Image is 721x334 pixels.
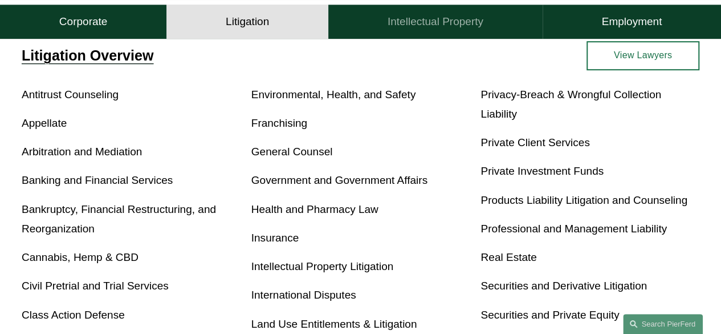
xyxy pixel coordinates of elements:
a: General Counsel [251,146,333,158]
a: Health and Pharmacy Law [251,203,378,215]
a: Real Estate [480,251,536,263]
a: Class Action Defense [22,309,125,321]
a: Government and Government Affairs [251,174,427,186]
a: Appellate [22,117,67,129]
a: Private Client Services [480,136,589,148]
a: Land Use Entitlements & Litigation [251,318,417,330]
a: View Lawyers [586,41,699,70]
a: Search this site [623,314,703,334]
h4: Intellectual Property [388,15,483,29]
a: Products Liability Litigation and Counseling [480,194,687,206]
a: Intellectual Property Litigation [251,260,393,272]
a: Litigation Overview [22,47,153,63]
a: Cannabis, Hemp & CBD [22,251,139,263]
a: Private Investment Funds [480,165,604,177]
a: Franchising [251,117,307,129]
a: Securities and Derivative Litigation [480,280,647,292]
a: International Disputes [251,289,356,301]
a: Securities and Private Equity [480,309,619,321]
a: Civil Pretrial and Trial Services [22,280,169,292]
a: Bankruptcy, Financial Restructuring, and Reorganization [22,203,216,235]
a: Insurance [251,232,299,244]
h4: Litigation [226,15,269,29]
a: Professional and Management Liability [480,223,667,235]
a: Antitrust Counseling [22,88,119,100]
h4: Employment [601,15,662,29]
a: Privacy-Breach & Wrongful Collection Liability [480,88,661,120]
h4: Corporate [59,15,108,29]
a: Banking and Financial Services [22,174,173,186]
a: Arbitration and Mediation [22,146,142,158]
a: Environmental, Health, and Safety [251,88,416,100]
